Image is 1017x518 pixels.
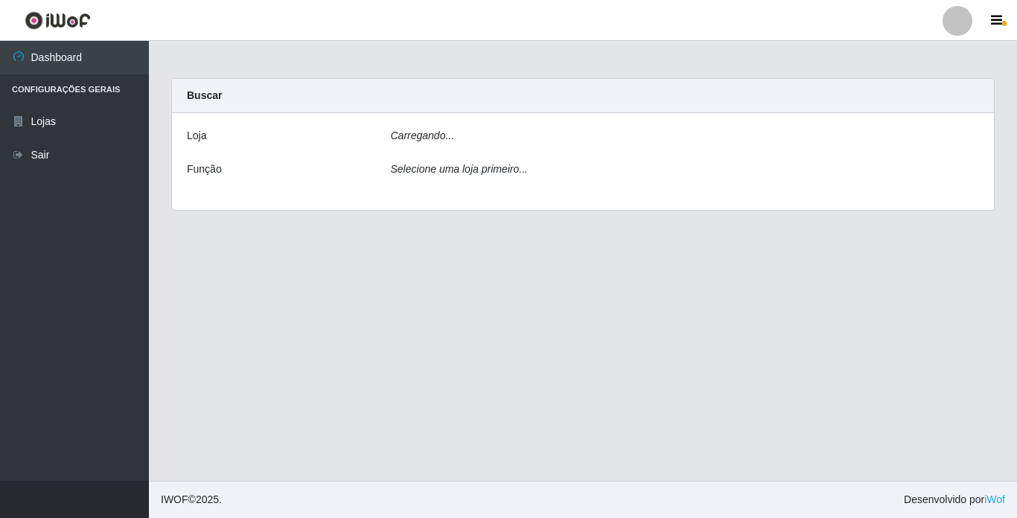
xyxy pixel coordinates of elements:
[187,162,222,177] label: Função
[187,89,222,101] strong: Buscar
[161,493,188,505] span: IWOF
[904,492,1005,508] span: Desenvolvido por
[25,11,91,30] img: CoreUI Logo
[391,163,528,175] i: Selecione uma loja primeiro...
[984,493,1005,505] a: iWof
[161,492,222,508] span: © 2025 .
[187,128,206,144] label: Loja
[391,129,455,141] i: Carregando...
